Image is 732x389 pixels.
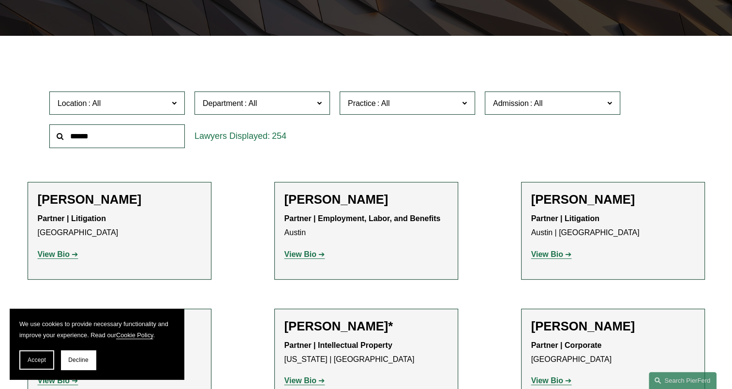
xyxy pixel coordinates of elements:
[38,376,70,385] strong: View Bio
[284,192,448,207] h2: [PERSON_NAME]
[10,309,184,379] section: Cookie banner
[38,250,78,258] a: View Bio
[38,250,70,258] strong: View Bio
[203,99,243,107] span: Department
[38,376,78,385] a: View Bio
[28,357,46,363] span: Accept
[531,339,695,367] p: [GEOGRAPHIC_DATA]
[284,212,448,240] p: Austin
[38,212,201,240] p: [GEOGRAPHIC_DATA]
[58,99,87,107] span: Location
[284,341,392,349] strong: Partner | Intellectual Property
[493,99,529,107] span: Admission
[284,250,325,258] a: View Bio
[531,376,572,385] a: View Bio
[284,250,316,258] strong: View Bio
[531,212,695,240] p: Austin | [GEOGRAPHIC_DATA]
[531,214,599,223] strong: Partner | Litigation
[531,376,563,385] strong: View Bio
[116,331,153,339] a: Cookie Policy
[284,214,441,223] strong: Partner | Employment, Labor, and Benefits
[19,350,54,370] button: Accept
[649,372,717,389] a: Search this site
[272,131,286,141] span: 254
[284,376,316,385] strong: View Bio
[531,250,563,258] strong: View Bio
[61,350,96,370] button: Decline
[38,192,201,207] h2: [PERSON_NAME]
[38,214,106,223] strong: Partner | Litigation
[348,99,376,107] span: Practice
[531,250,572,258] a: View Bio
[531,319,695,334] h2: [PERSON_NAME]
[531,192,695,207] h2: [PERSON_NAME]
[284,319,448,334] h2: [PERSON_NAME]*
[19,318,174,341] p: We use cookies to provide necessary functionality and improve your experience. Read our .
[284,376,325,385] a: View Bio
[68,357,89,363] span: Decline
[531,341,602,349] strong: Partner | Corporate
[284,339,448,367] p: [US_STATE] | [GEOGRAPHIC_DATA]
